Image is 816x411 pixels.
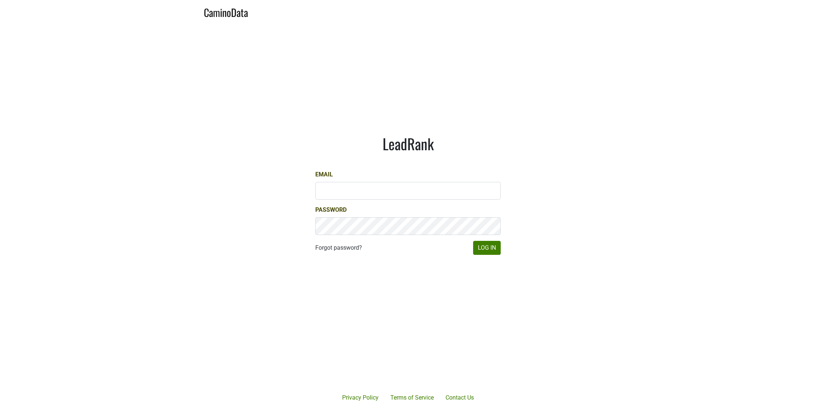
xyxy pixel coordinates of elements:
[473,241,501,255] button: Log In
[336,390,384,405] a: Privacy Policy
[315,243,362,252] a: Forgot password?
[315,170,333,179] label: Email
[315,205,347,214] label: Password
[315,135,501,152] h1: LeadRank
[440,390,480,405] a: Contact Us
[384,390,440,405] a: Terms of Service
[204,3,248,20] a: CaminoData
